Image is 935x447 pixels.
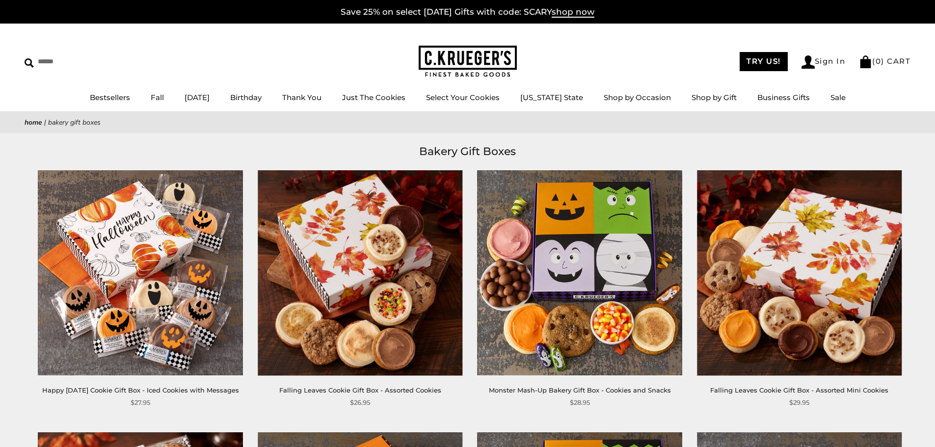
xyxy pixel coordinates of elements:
a: Monster Mash-Up Bakery Gift Box - Cookies and Snacks [489,386,671,394]
img: Account [801,55,815,69]
input: Search [25,54,141,69]
a: Business Gifts [757,93,810,102]
img: Bag [859,55,872,68]
span: $29.95 [789,397,809,408]
img: Falling Leaves Cookie Gift Box - Assorted Mini Cookies [697,170,902,375]
a: Save 25% on select [DATE] Gifts with code: SCARYshop now [341,7,594,18]
span: Bakery Gift Boxes [48,118,101,127]
a: Falling Leaves Cookie Gift Box - Assorted Cookies [279,386,441,394]
img: Falling Leaves Cookie Gift Box - Assorted Cookies [258,170,462,375]
a: Thank You [282,93,321,102]
a: Birthday [230,93,262,102]
span: 0 [876,56,882,66]
span: | [44,118,46,127]
a: Home [25,118,42,127]
h1: Bakery Gift Boxes [39,143,896,160]
span: $26.95 [350,397,370,408]
img: Happy Halloween Cookie Gift Box - Iced Cookies with Messages [38,170,243,375]
span: shop now [552,7,594,18]
a: Fall [151,93,164,102]
a: Shop by Occasion [604,93,671,102]
a: Sign In [801,55,846,69]
a: Sale [830,93,846,102]
span: $28.95 [570,397,590,408]
a: Select Your Cookies [426,93,500,102]
a: [US_STATE] State [520,93,583,102]
a: [DATE] [185,93,210,102]
a: Bestsellers [90,93,130,102]
a: (0) CART [859,56,910,66]
img: C.KRUEGER'S [419,46,517,78]
span: $27.95 [131,397,150,408]
nav: breadcrumbs [25,117,910,128]
a: Just The Cookies [342,93,405,102]
a: Shop by Gift [692,93,737,102]
a: TRY US! [740,52,788,71]
a: Happy [DATE] Cookie Gift Box - Iced Cookies with Messages [42,386,239,394]
img: Monster Mash-Up Bakery Gift Box - Cookies and Snacks [478,170,682,375]
img: Search [25,58,34,68]
a: Falling Leaves Cookie Gift Box - Assorted Mini Cookies [710,386,888,394]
